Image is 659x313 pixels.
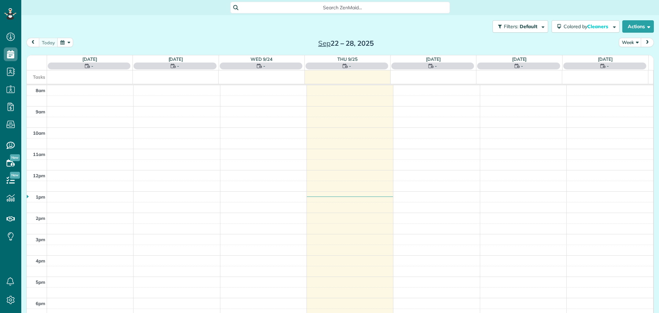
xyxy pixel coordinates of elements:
[641,38,654,47] button: next
[607,63,609,69] span: -
[493,20,548,33] button: Filters: Default
[36,194,45,200] span: 1pm
[10,172,20,179] span: New
[251,56,273,62] a: Wed 9/24
[36,88,45,93] span: 8am
[177,63,179,69] span: -
[36,258,45,264] span: 4pm
[435,63,437,69] span: -
[33,130,45,136] span: 10am
[504,23,518,30] span: Filters:
[587,23,609,30] span: Cleaners
[33,74,45,80] span: Tasks
[622,20,654,33] button: Actions
[552,20,620,33] button: Colored byCleaners
[26,38,39,47] button: prev
[36,215,45,221] span: 2pm
[36,237,45,242] span: 3pm
[337,56,358,62] a: Thu 9/25
[91,63,93,69] span: -
[303,40,389,47] h2: 22 – 28, 2025
[33,173,45,178] span: 12pm
[521,63,523,69] span: -
[520,23,538,30] span: Default
[426,56,441,62] a: [DATE]
[169,56,183,62] a: [DATE]
[82,56,97,62] a: [DATE]
[489,20,548,33] a: Filters: Default
[36,301,45,306] span: 6pm
[39,38,58,47] button: today
[36,109,45,114] span: 9am
[36,279,45,285] span: 5pm
[263,63,265,69] span: -
[33,152,45,157] span: 11am
[349,63,351,69] span: -
[598,56,613,62] a: [DATE]
[10,154,20,161] span: New
[619,38,641,47] button: Week
[318,39,331,47] span: Sep
[564,23,611,30] span: Colored by
[512,56,527,62] a: [DATE]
